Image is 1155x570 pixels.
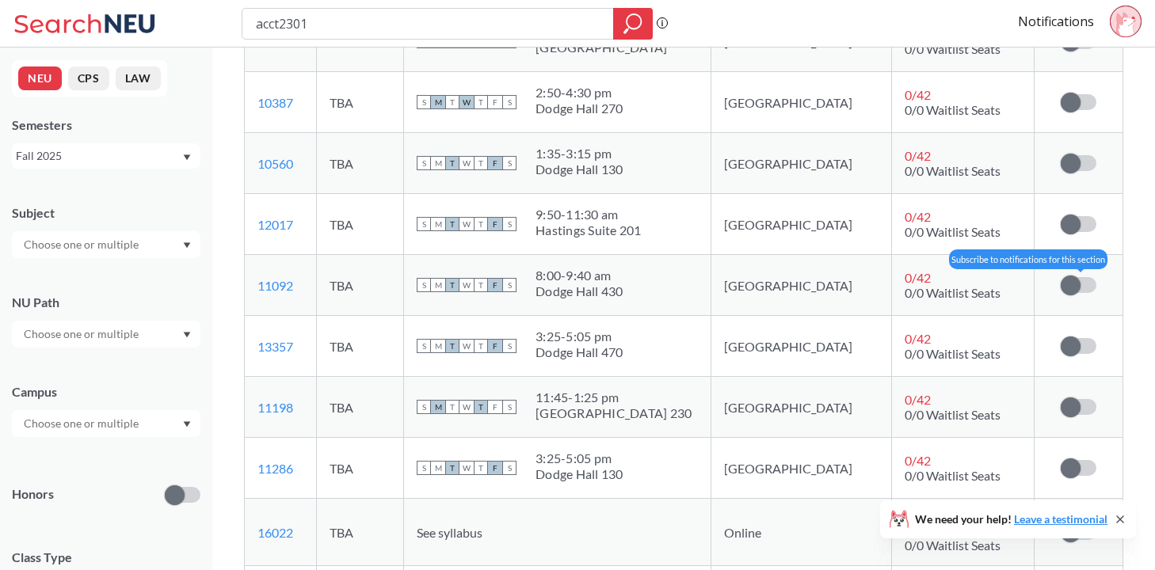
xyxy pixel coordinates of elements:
[257,461,293,476] a: 11286
[474,95,488,109] span: T
[16,147,181,165] div: Fall 2025
[257,525,293,540] a: 16022
[12,549,200,566] span: Class Type
[68,66,109,90] button: CPS
[16,235,149,254] input: Choose one or multiple
[613,8,653,40] div: magnifying glass
[459,400,474,414] span: W
[536,207,642,222] div: 9:50 - 11:30 am
[488,217,502,231] span: F
[536,161,623,177] div: Dodge Hall 130
[502,339,517,353] span: S
[317,499,404,566] td: TBA
[257,95,293,110] a: 10387
[488,461,502,475] span: F
[488,95,502,109] span: F
[488,278,502,292] span: F
[431,400,445,414] span: M
[12,294,200,311] div: NU Path
[12,485,54,503] p: Honors
[711,255,891,316] td: [GEOGRAPHIC_DATA]
[711,72,891,133] td: [GEOGRAPHIC_DATA]
[12,143,200,169] div: Fall 2025Dropdown arrow
[459,278,474,292] span: W
[711,499,891,566] td: Online
[474,278,488,292] span: T
[502,217,517,231] span: S
[711,194,891,255] td: [GEOGRAPHIC_DATA]
[317,194,404,255] td: TBA
[417,461,431,475] span: S
[536,283,623,299] div: Dodge Hall 430
[474,339,488,353] span: T
[417,95,431,109] span: S
[445,217,459,231] span: T
[183,332,191,338] svg: Dropdown arrow
[317,377,404,438] td: TBA
[711,316,891,377] td: [GEOGRAPHIC_DATA]
[459,95,474,109] span: W
[905,224,1001,239] span: 0/0 Waitlist Seats
[905,453,931,468] span: 0 / 42
[905,209,931,224] span: 0 / 42
[536,450,623,466] div: 3:25 - 5:05 pm
[905,270,931,285] span: 0 / 42
[417,278,431,292] span: S
[536,101,623,116] div: Dodge Hall 270
[317,438,404,499] td: TBA
[536,466,623,482] div: Dodge Hall 130
[257,217,293,232] a: 12017
[12,116,200,134] div: Semesters
[1014,512,1107,526] a: Leave a testimonial
[536,405,692,421] div: [GEOGRAPHIC_DATA] 230
[317,316,404,377] td: TBA
[417,525,482,540] span: See syllabus
[417,400,431,414] span: S
[445,339,459,353] span: T
[488,156,502,170] span: F
[12,410,200,437] div: Dropdown arrow
[16,325,149,344] input: Choose one or multiple
[536,329,623,344] div: 3:25 - 5:05 pm
[18,66,62,90] button: NEU
[905,407,1001,422] span: 0/0 Waitlist Seats
[711,438,891,499] td: [GEOGRAPHIC_DATA]
[317,72,404,133] td: TBA
[257,339,293,354] a: 13357
[12,231,200,258] div: Dropdown arrow
[536,389,692,405] div: 11:45 - 1:25 pm
[257,34,293,49] a: 10637
[915,514,1107,525] span: We need your help!
[905,468,1001,483] span: 0/0 Waitlist Seats
[905,87,931,102] span: 0 / 42
[116,66,161,90] button: LAW
[1018,13,1094,30] a: Notifications
[417,217,431,231] span: S
[12,321,200,348] div: Dropdown arrow
[431,156,445,170] span: M
[905,285,1001,300] span: 0/0 Waitlist Seats
[459,217,474,231] span: W
[711,377,891,438] td: [GEOGRAPHIC_DATA]
[445,95,459,109] span: T
[905,392,931,407] span: 0 / 42
[417,339,431,353] span: S
[257,278,293,293] a: 11092
[536,40,667,55] div: [GEOGRAPHIC_DATA]
[431,217,445,231] span: M
[445,461,459,475] span: T
[905,148,931,163] span: 0 / 42
[502,95,517,109] span: S
[317,255,404,316] td: TBA
[536,146,623,161] div: 1:35 - 3:15 pm
[536,268,623,283] div: 8:00 - 9:40 am
[12,383,200,401] div: Campus
[16,414,149,433] input: Choose one or multiple
[445,400,459,414] span: T
[536,344,623,360] div: Dodge Hall 470
[905,102,1001,117] span: 0/0 Waitlist Seats
[459,156,474,170] span: W
[474,156,488,170] span: T
[183,421,191,427] svg: Dropdown arrow
[502,461,517,475] span: S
